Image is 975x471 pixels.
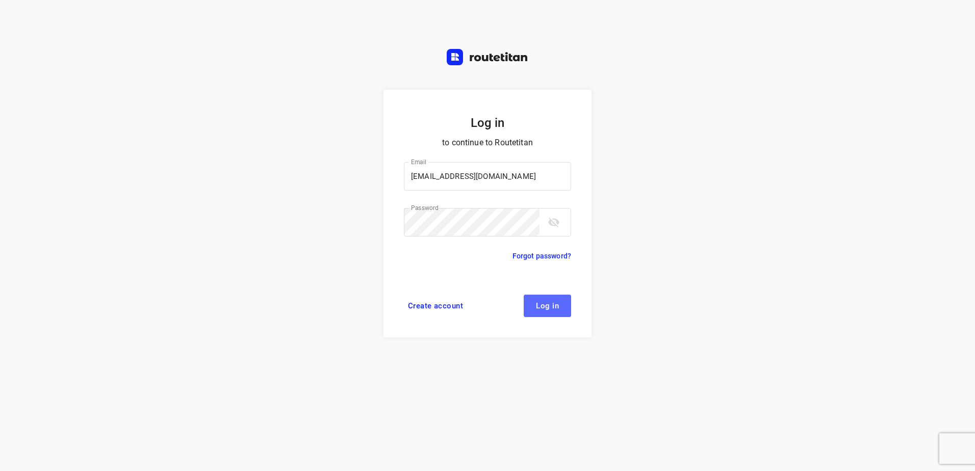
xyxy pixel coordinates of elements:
h5: Log in [404,114,571,132]
span: Create account [408,302,463,310]
img: Routetitan [447,49,528,65]
button: Log in [524,295,571,317]
button: toggle password visibility [544,212,564,232]
a: Forgot password? [512,250,571,262]
p: to continue to Routetitan [404,136,571,150]
a: Routetitan [447,49,528,68]
span: Log in [536,302,559,310]
a: Create account [404,295,467,317]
